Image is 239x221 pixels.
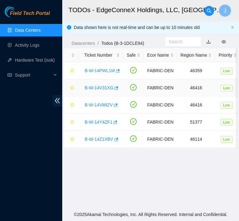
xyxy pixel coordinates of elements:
[130,135,137,142] span: check-circle
[177,96,215,114] td: 46416
[221,136,232,143] span: Low
[15,28,40,33] a: Data Centers
[222,40,226,44] span: eye
[130,67,137,73] span: check-circle
[231,26,234,30] button: close
[221,85,232,92] span: Low
[15,58,55,63] a: Hardware Test (isok)
[202,37,215,47] button: download
[177,79,215,96] td: 46416
[204,6,214,16] button: search
[169,38,193,45] input: Search
[72,41,95,46] a: Datacenters
[144,62,177,79] td: FABRIC-DEN
[204,8,214,13] span: search
[85,120,112,125] a: B-W-14Y4ZF1
[224,7,226,15] span: J
[67,66,75,76] button: star
[206,39,211,44] a: download
[15,43,40,48] a: Activity Logs
[130,84,137,91] span: check-circle
[67,100,75,110] button: star
[101,41,144,46] a: Todos (B-3-1DCLE94)
[177,114,215,131] td: 51377
[5,6,31,17] img: Akamai Technologies
[70,86,74,91] span: star
[67,83,75,93] button: star
[10,11,50,16] span: Field Tech Portal
[221,68,232,74] span: Low
[70,68,74,73] span: star
[7,73,12,77] span: read
[144,114,177,131] td: FABRIC-DEN
[177,131,215,148] td: 46114
[85,102,113,107] a: B-W-14VMIZV
[70,137,74,142] span: star
[130,118,137,125] span: check-circle
[177,62,215,79] td: 46359
[221,102,232,109] span: Low
[70,120,74,125] span: star
[67,117,75,127] button: star
[231,26,234,29] span: close
[62,208,239,221] footer: © 2025 Akamai Technologies, Inc. All Rights Reserved. Internal and Confidential.
[53,95,62,106] span: double-left
[70,103,74,108] span: star
[144,79,177,96] td: FABRIC-DEN
[221,119,232,126] span: Low
[144,96,177,114] td: FABRIC-DEN
[219,4,231,17] button: J
[85,68,115,73] a: B-W-14PWL1M
[5,11,50,19] a: Akamai TechnologiesField Tech Portal
[85,85,113,90] a: B-W-14V31XG
[67,134,75,144] button: star
[15,69,52,81] span: Support
[130,101,137,108] span: check-circle
[85,137,113,142] a: B-W-14Z1XBV
[144,131,177,148] td: FABRIC-DEN
[97,41,99,46] span: /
